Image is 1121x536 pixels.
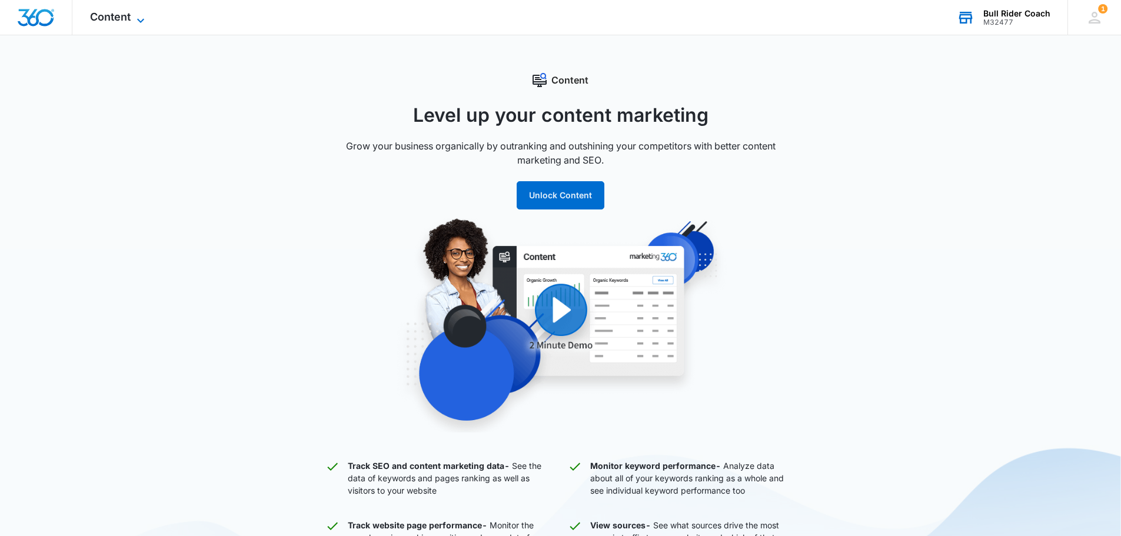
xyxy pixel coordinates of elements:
a: Unlock Content [517,190,604,200]
strong: View sources - [590,520,651,530]
button: Unlock Content [517,181,604,209]
strong: Monitor keyword performance - [590,461,721,471]
p: Grow your business organically by outranking and outshining your competitors with better content ... [325,139,796,167]
strong: Track website page performance - [348,520,487,530]
img: Content [337,218,784,432]
p: Analyze data about all of your keywords ranking as a whole and see individual keyword performance... [590,460,796,497]
p: See the data of keywords and pages ranking as well as visitors to your website [348,460,554,497]
div: Content [325,73,796,87]
div: account id [983,18,1050,26]
h1: Level up your content marketing [325,101,796,129]
span: 1 [1098,4,1107,14]
span: Content [90,11,131,23]
div: notifications count [1098,4,1107,14]
div: account name [983,9,1050,18]
strong: Track SEO and content marketing data - [348,461,510,471]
